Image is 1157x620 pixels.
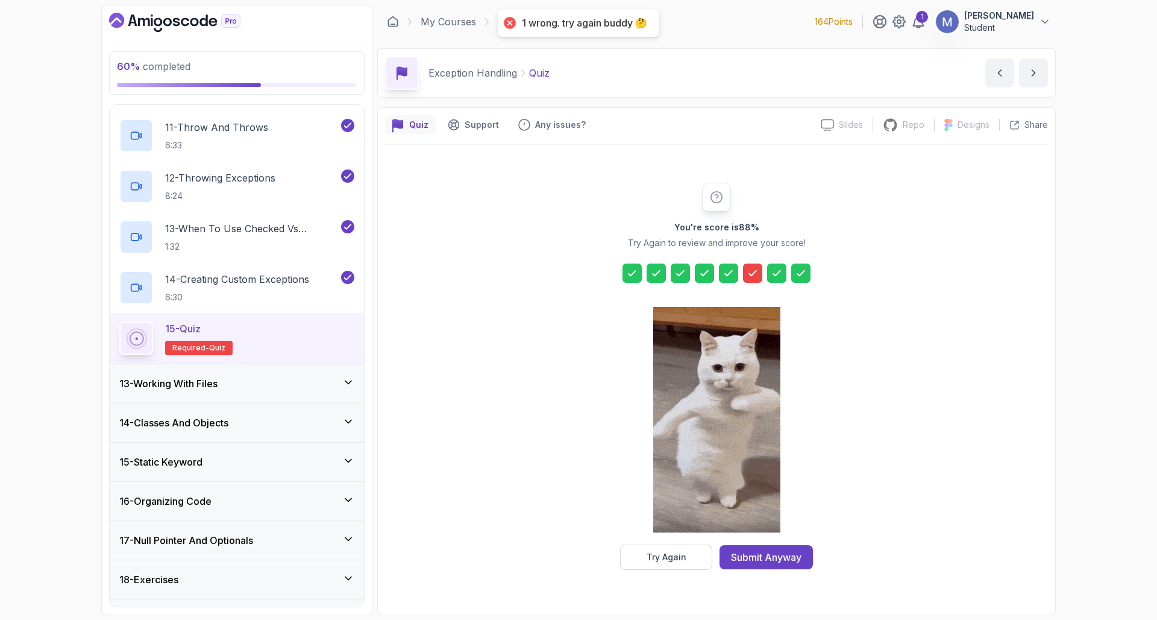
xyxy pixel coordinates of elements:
[647,551,686,563] div: Try Again
[165,221,339,236] p: 13 - When To Use Checked Vs Unchecked Exeptions
[903,119,924,131] p: Repo
[119,455,202,469] h3: 15 - Static Keyword
[421,14,476,29] a: My Courses
[119,271,354,305] button: 14-Creating Custom Exceptions6:30
[428,66,517,80] p: Exception Handling
[165,139,268,151] p: 6:33
[522,17,647,30] div: 1 wrong. try again buddy 🤔
[119,494,212,508] h3: 16 - Organizing Code
[110,443,364,481] button: 15-Static Keyword
[511,115,593,134] button: Feedback button
[117,60,190,72] span: completed
[964,10,1034,22] p: [PERSON_NAME]
[1019,59,1048,87] button: next content
[674,221,759,233] h2: You're score is 88 %
[385,115,436,134] button: quiz button
[119,572,178,587] h3: 18 - Exercises
[119,220,354,254] button: 13-When To Use Checked Vs Unchecked Exeptions1:32
[119,119,354,153] button: 11-Throw And Throws6:33
[165,190,275,202] p: 8:24
[387,16,399,28] a: Dashboard
[110,364,364,403] button: 13-Working With Files
[839,119,863,131] p: Slides
[172,343,209,353] span: Required-
[815,16,853,28] p: 164 Points
[535,119,586,131] p: Any issues?
[911,14,926,29] a: 1
[529,66,550,80] p: Quiz
[110,560,364,599] button: 18-Exercises
[209,343,225,353] span: quiz
[465,119,499,131] p: Support
[999,119,1048,131] button: Share
[119,321,354,355] button: 15-QuizRequired-quiz
[165,321,201,336] p: 15 - Quiz
[731,550,801,565] div: Submit Anyway
[165,171,275,185] p: 12 - Throwing Exceptions
[110,482,364,520] button: 16-Organizing Code
[165,120,268,134] p: 11 - Throw And Throws
[119,533,253,548] h3: 17 - Null Pointer And Optionals
[1024,119,1048,131] p: Share
[985,59,1014,87] button: previous content
[119,169,354,203] button: 12-Throwing Exceptions8:24
[165,291,309,303] p: 6:30
[628,237,806,249] p: Try Again to review and improve your score!
[409,119,428,131] p: Quiz
[935,10,1051,34] button: user profile image[PERSON_NAME]Student
[916,11,928,23] div: 1
[109,13,268,32] a: Dashboard
[110,403,364,442] button: 14-Classes And Objects
[110,521,364,560] button: 17-Null Pointer And Optionals
[964,22,1034,34] p: Student
[117,60,140,72] span: 60 %
[936,10,959,33] img: user profile image
[119,416,228,430] h3: 14 - Classes And Objects
[441,115,506,134] button: Support button
[653,307,780,533] img: cool-cat
[958,119,989,131] p: Designs
[165,241,339,253] p: 1:32
[720,545,813,569] button: Submit Anyway
[119,376,218,391] h3: 13 - Working With Files
[620,545,712,570] button: Try Again
[165,272,309,286] p: 14 - Creating Custom Exceptions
